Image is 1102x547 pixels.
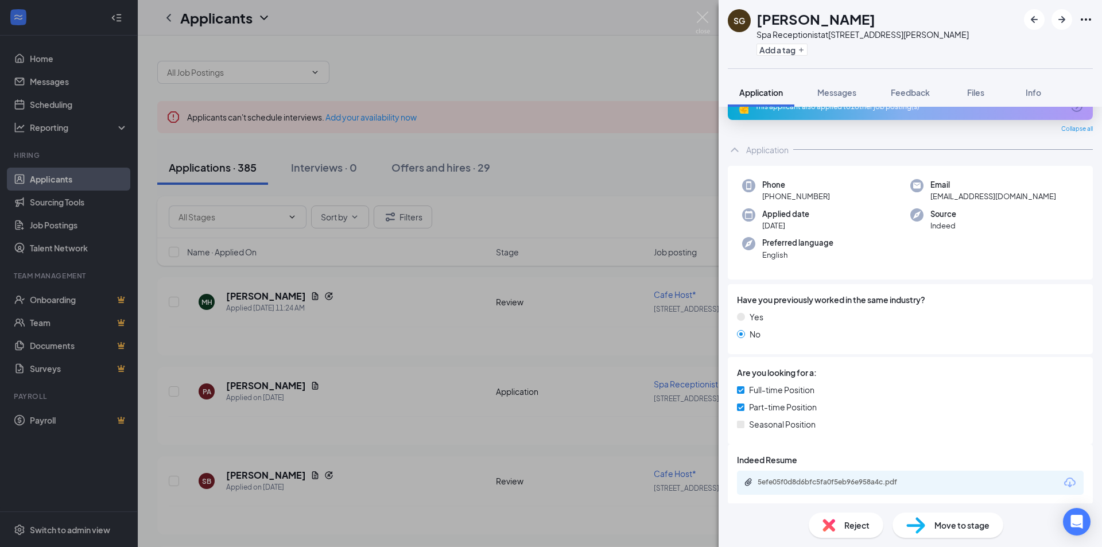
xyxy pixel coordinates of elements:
[756,29,969,40] div: Spa Receptionist at [STREET_ADDRESS][PERSON_NAME]
[762,237,833,249] span: Preferred language
[749,401,817,413] span: Part-time Position
[749,418,816,430] span: Seasonal Position
[734,15,745,26] div: SG
[762,208,809,220] span: Applied date
[798,46,805,53] svg: Plus
[930,208,956,220] span: Source
[744,478,930,488] a: Paperclip5efe05f0d8d6bfc5fa0f5eb96e958a4c.pdf
[750,328,760,340] span: No
[737,366,817,379] span: Are you looking for a:
[934,519,990,532] span: Move to stage
[1026,87,1041,98] span: Info
[930,179,1056,191] span: Email
[1055,13,1069,26] svg: ArrowRight
[737,453,797,466] span: Indeed Resume
[930,191,1056,202] span: [EMAIL_ADDRESS][DOMAIN_NAME]
[1063,476,1077,490] svg: Download
[891,87,930,98] span: Feedback
[746,144,789,156] div: Application
[762,220,809,231] span: [DATE]
[1051,9,1072,30] button: ArrowRight
[762,191,830,202] span: [PHONE_NUMBER]
[1079,13,1093,26] svg: Ellipses
[1063,508,1091,536] div: Open Intercom Messenger
[1027,13,1041,26] svg: ArrowLeftNew
[756,9,875,29] h1: [PERSON_NAME]
[844,519,870,532] span: Reject
[1061,125,1093,134] span: Collapse all
[744,478,753,487] svg: Paperclip
[750,311,763,323] span: Yes
[762,249,833,261] span: English
[1024,9,1045,30] button: ArrowLeftNew
[758,478,918,487] div: 5efe05f0d8d6bfc5fa0f5eb96e958a4c.pdf
[737,293,925,306] span: Have you previously worked in the same industry?
[749,383,814,396] span: Full-time Position
[756,44,808,56] button: PlusAdd a tag
[762,179,830,191] span: Phone
[967,87,984,98] span: Files
[817,87,856,98] span: Messages
[739,87,783,98] span: Application
[728,143,742,157] svg: ChevronUp
[930,220,956,231] span: Indeed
